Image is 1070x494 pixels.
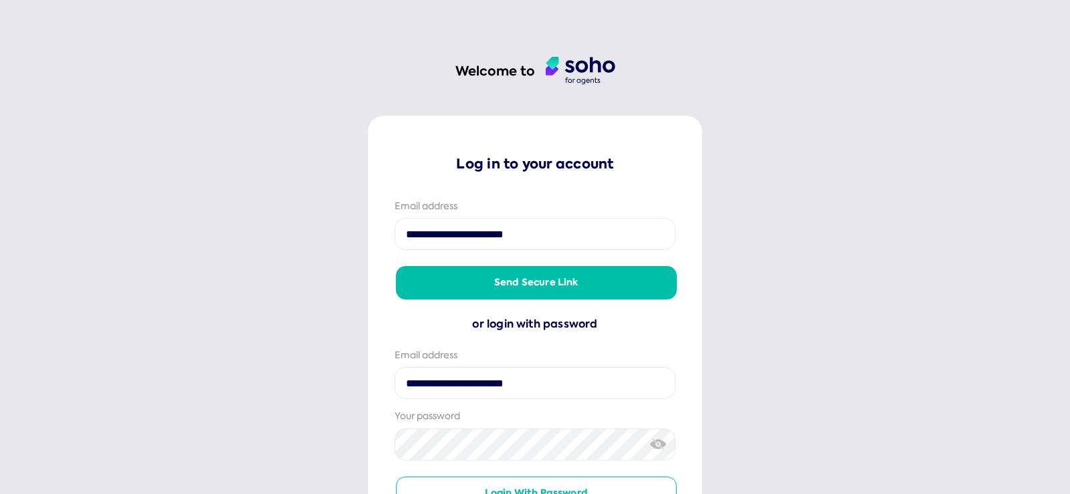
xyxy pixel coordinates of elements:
div: Email address [395,200,675,213]
h1: Welcome to [455,62,535,80]
div: Email address [395,349,675,362]
img: agent logo [546,57,615,85]
p: Log in to your account [395,154,675,173]
img: eye-crossed.svg [650,437,667,451]
div: Your password [395,410,675,423]
button: Send secure link [396,266,677,299]
div: or login with password [395,316,675,333]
